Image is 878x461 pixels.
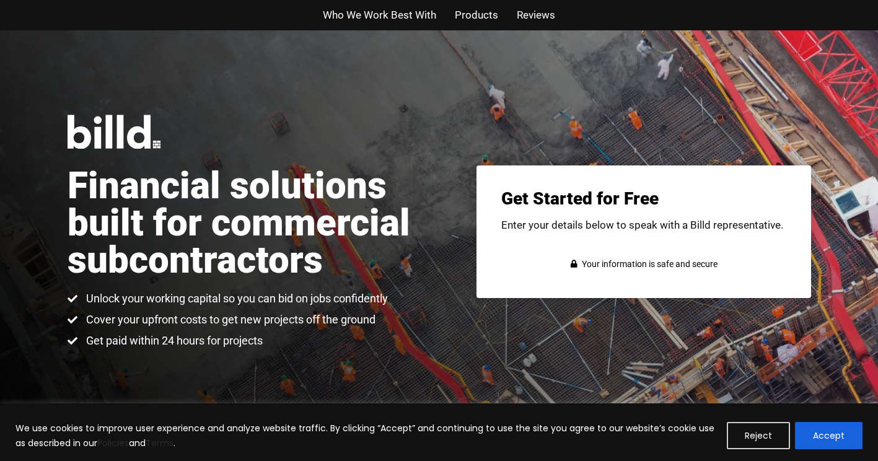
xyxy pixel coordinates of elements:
[15,421,718,450] p: We use cookies to improve user experience and analyze website traffic. By clicking “Accept” and c...
[455,6,498,24] a: Products
[68,167,439,279] h1: Financial solutions built for commercial subcontractors
[146,437,173,449] a: Terms
[501,190,786,208] h3: Get Started for Free
[579,255,718,273] span: Your information is safe and secure
[323,6,436,24] a: Who We Work Best With
[83,291,388,306] span: Unlock your working capital so you can bid on jobs confidently
[795,422,863,449] button: Accept
[83,333,263,348] span: Get paid within 24 hours for projects
[517,6,555,24] a: Reviews
[501,220,786,230] p: Enter your details below to speak with a Billd representative.
[83,312,375,327] span: Cover your upfront costs to get new projects off the ground
[727,422,790,449] button: Reject
[97,437,129,449] a: Policies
